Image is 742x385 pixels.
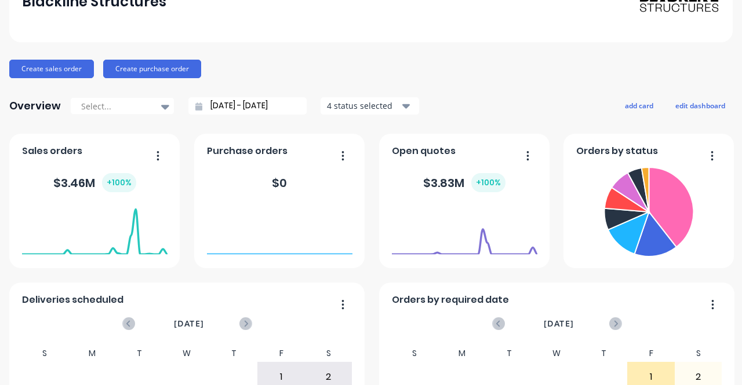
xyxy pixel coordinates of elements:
[21,345,69,362] div: S
[257,345,305,362] div: F
[174,317,204,330] span: [DATE]
[423,173,505,192] div: $ 3.83M
[321,97,419,115] button: 4 status selected
[471,173,505,192] div: + 100 %
[392,144,456,158] span: Open quotes
[22,144,82,158] span: Sales orders
[668,98,733,113] button: edit dashboard
[327,100,400,112] div: 4 status selected
[272,174,287,192] div: $ 0
[486,345,533,362] div: T
[617,98,661,113] button: add card
[102,173,136,192] div: + 100 %
[391,345,439,362] div: S
[627,345,675,362] div: F
[210,345,258,362] div: T
[9,60,94,78] button: Create sales order
[544,317,574,330] span: [DATE]
[580,345,628,362] div: T
[68,345,116,362] div: M
[438,345,486,362] div: M
[533,345,580,362] div: W
[103,60,201,78] button: Create purchase order
[116,345,163,362] div: T
[9,94,61,118] div: Overview
[207,144,288,158] span: Purchase orders
[163,345,210,362] div: W
[305,345,352,362] div: S
[53,173,136,192] div: $ 3.46M
[576,144,658,158] span: Orders by status
[675,345,722,362] div: S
